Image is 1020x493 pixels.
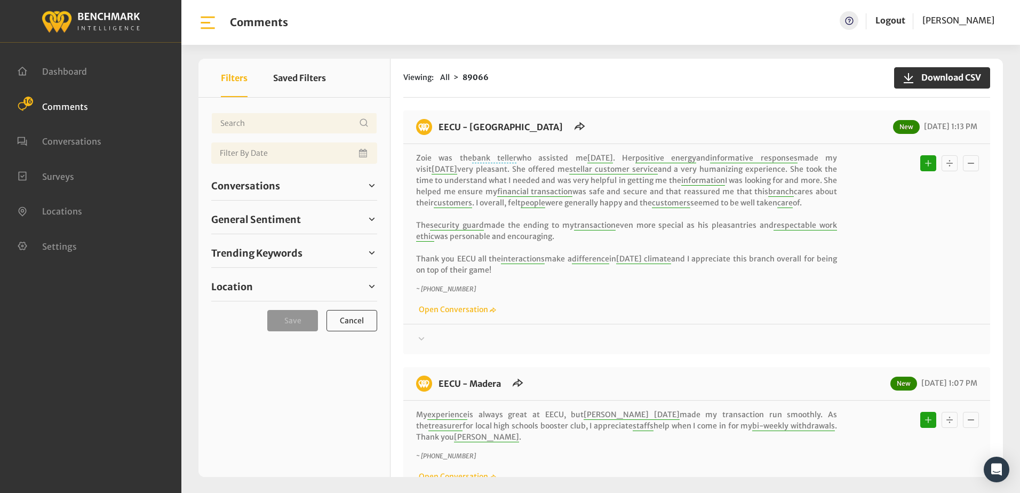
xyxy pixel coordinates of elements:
[432,119,569,135] h6: EECU - Clinton Way
[17,65,87,76] a: Dashboard
[42,136,101,147] span: Conversations
[635,153,696,163] span: positive energy
[416,376,432,392] img: benchmark
[416,452,476,460] i: ~ [PHONE_NUMBER]
[211,212,301,227] span: General Sentiment
[211,279,377,295] a: Location
[416,119,432,135] img: benchmark
[42,171,74,181] span: Surveys
[211,245,377,261] a: Trending Keywords
[501,254,545,264] span: interactions
[23,97,33,106] span: 16
[915,71,981,84] span: Download CSV
[434,198,472,208] span: customers
[230,16,288,29] h1: Comments
[432,376,507,392] h6: EECU - Madera
[17,240,77,251] a: Settings
[768,187,794,197] span: branch
[710,153,797,163] span: informative responses
[428,421,463,431] span: treasurer
[42,206,82,217] span: Locations
[440,73,450,82] span: All
[918,409,982,431] div: Basic example
[752,421,835,431] span: bi-weekly withdrawals
[211,211,377,227] a: General Sentiment
[17,135,101,146] a: Conversations
[42,66,87,77] span: Dashboard
[921,122,977,131] span: [DATE] 1:13 PM
[584,410,680,420] span: [PERSON_NAME] [DATE]
[439,122,563,132] a: EECU - [GEOGRAPHIC_DATA]
[416,220,837,242] span: respectable work ethic
[430,220,484,230] span: security guard
[42,241,77,251] span: Settings
[17,170,74,181] a: Surveys
[472,153,516,163] span: bank teller
[893,120,920,134] span: New
[211,113,377,134] input: Username
[616,254,671,264] span: [DATE] climate
[41,8,140,34] img: benchmark
[652,198,690,208] span: customers
[211,280,253,294] span: Location
[894,67,990,89] button: Download CSV
[918,153,982,174] div: Basic example
[919,378,977,388] span: [DATE] 1:07 PM
[922,11,994,30] a: [PERSON_NAME]
[587,153,613,163] span: [DATE]
[357,142,371,164] button: Open Calendar
[326,310,377,331] button: Cancel
[922,15,994,26] span: [PERSON_NAME]
[439,378,501,389] a: EECU - Madera
[416,472,496,481] a: Open Conversation
[875,15,905,26] a: Logout
[211,142,377,164] input: Date range input field
[432,164,457,174] span: [DATE]
[416,305,496,314] a: Open Conversation
[427,410,467,420] span: experience
[572,254,609,264] span: difference
[463,73,489,82] strong: 89066
[198,13,217,32] img: bar
[521,198,545,208] span: people
[497,187,573,197] span: financial transaction
[633,421,654,431] span: staffs
[416,285,476,293] i: ~ [PHONE_NUMBER]
[403,72,434,83] span: Viewing:
[777,198,793,208] span: care
[454,432,519,442] span: [PERSON_NAME]
[890,377,917,391] span: New
[42,101,88,112] span: Comments
[416,153,837,276] p: Zoie was the who assisted me . Her and made my visit very pleasant. She offered me and a very hum...
[17,205,82,216] a: Locations
[416,409,837,443] p: My is always great at EECU, but made my transaction run smoothly. As the for local high schools b...
[569,164,658,174] span: stellar customer service
[681,176,725,186] span: information
[211,178,377,194] a: Conversations
[17,100,88,111] a: Comments 16
[221,59,248,97] button: Filters
[211,179,280,193] span: Conversations
[211,246,302,260] span: Trending Keywords
[875,11,905,30] a: Logout
[984,457,1009,482] div: Open Intercom Messenger
[574,220,616,230] span: transaction
[273,59,326,97] button: Saved Filters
